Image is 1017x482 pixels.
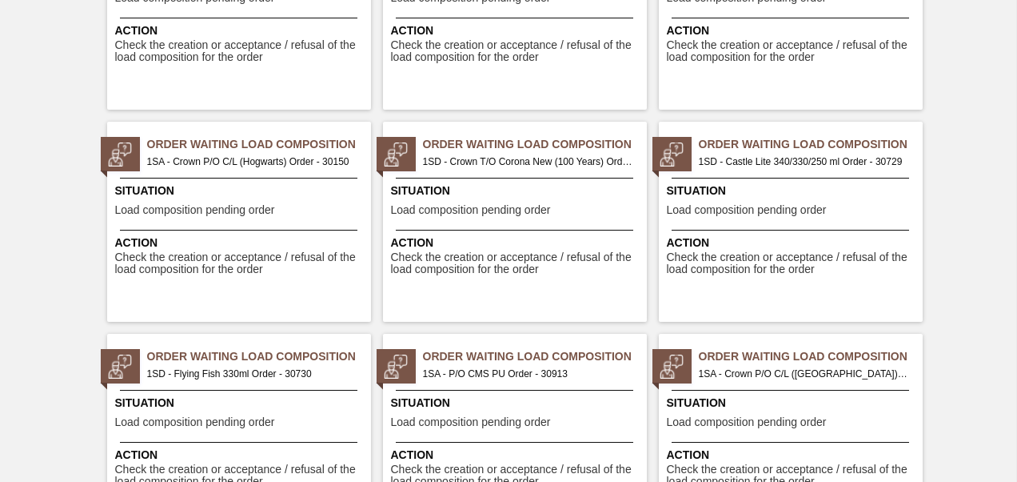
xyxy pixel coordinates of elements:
[147,136,371,153] span: Order Waiting Load Composition
[391,39,643,64] span: Check the creation or acceptance / refusal of the load composition for the order
[108,143,132,167] img: status
[108,355,132,379] img: status
[660,355,684,379] img: status
[115,183,367,199] span: Situation
[667,416,827,428] span: Load composition pending order
[147,153,358,171] span: 1SA - Crown P/O C/L (Hogwarts) Order - 30150
[660,143,684,167] img: status
[115,416,275,428] span: Load composition pending order
[115,251,367,276] span: Check the creation or acceptance / refusal of the load composition for the order
[423,153,634,171] span: 1SD - Crown T/O Corona New (100 Years) Order - 30728
[384,355,408,379] img: status
[667,204,827,216] span: Load composition pending order
[391,251,643,276] span: Check the creation or acceptance / refusal of the load composition for the order
[699,348,923,365] span: Order Waiting Load Composition
[391,447,643,464] span: Action
[667,235,919,251] span: Action
[699,365,910,383] span: 1SA - Crown P/O C/L (Hogwarts) Order - 30917
[115,235,367,251] span: Action
[423,136,647,153] span: Order Waiting Load Composition
[391,183,643,199] span: Situation
[147,365,358,383] span: 1SD - Flying Fish 330ml Order - 30730
[115,447,367,464] span: Action
[115,39,367,64] span: Check the creation or acceptance / refusal of the load composition for the order
[667,395,919,412] span: Situation
[423,348,647,365] span: Order Waiting Load Composition
[667,22,919,39] span: Action
[391,416,551,428] span: Load composition pending order
[147,348,371,365] span: Order Waiting Load Composition
[667,447,919,464] span: Action
[391,395,643,412] span: Situation
[115,22,367,39] span: Action
[699,136,923,153] span: Order Waiting Load Composition
[391,235,643,251] span: Action
[699,153,910,171] span: 1SD - Castle Lite 340/330/250 ml Order - 30729
[423,365,634,383] span: 1SA - P/O CMS PU Order - 30913
[391,22,643,39] span: Action
[667,39,919,64] span: Check the creation or acceptance / refusal of the load composition for the order
[384,143,408,167] img: status
[115,204,275,216] span: Load composition pending order
[667,183,919,199] span: Situation
[667,251,919,276] span: Check the creation or acceptance / refusal of the load composition for the order
[391,204,551,216] span: Load composition pending order
[115,395,367,412] span: Situation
